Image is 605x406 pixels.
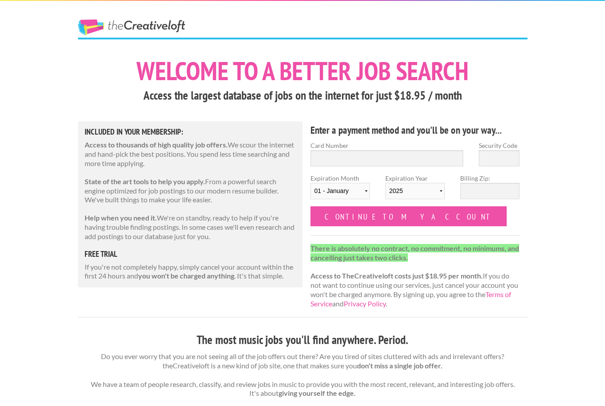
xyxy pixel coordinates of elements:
[85,263,296,281] p: If you're not completely happy, simply cancel your account within the first 24 hours and . It's t...
[85,177,296,205] p: From a powerful search engine optimized for job postings to our modern resume builder. We've buil...
[279,389,356,397] strong: giving yourself the edge.
[78,332,527,348] h3: The most music jobs you'll find anywhere. Period.
[310,183,370,199] select: Expiration Month
[310,244,519,262] strong: There is absolutely no contract, no commitment, no minimums, and cancelling just takes two clicks.
[78,19,185,35] a: The Creative Loft
[310,206,507,226] input: Continue to my account
[310,271,483,280] strong: Access to TheCreativeloft costs just $18.95 per month.
[85,140,296,168] p: We scour the internet and hand-pick the best positions. You spend less time searching and more ti...
[85,128,296,136] h5: Included in Your Membership:
[78,352,527,398] p: Do you ever worry that you are not seeing all of the job offers out there? Are you tired of sites...
[138,271,234,280] strong: you won't be charged anything
[78,58,527,84] h1: Welcome to a better job search
[357,361,442,370] strong: don't miss a single job offer.
[385,183,445,199] select: Expiration Year
[85,213,157,222] strong: Help when you need it.
[85,213,296,241] p: We're on standby, ready to help if you're having trouble finding postings. In some cases we'll ev...
[310,290,511,308] a: Terms of Service
[310,141,464,150] label: Card Number
[385,174,445,206] label: Expiration Year
[310,123,520,137] h4: Enter a payment method and you'll be on your way...
[85,177,205,186] strong: State of the art tools to help you apply.
[85,250,296,258] h5: free trial
[310,244,520,309] p: If you do not want to continue using our services, just cancel your account you won't be charged ...
[479,141,520,150] label: Security Code
[78,87,527,104] h3: Access the largest database of jobs on the internet for just $18.95 / month
[460,174,520,183] label: Billing Zip:
[310,174,370,206] label: Expiration Month
[344,299,386,308] a: Privacy Policy
[85,140,228,149] strong: Access to thousands of high quality job offers.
